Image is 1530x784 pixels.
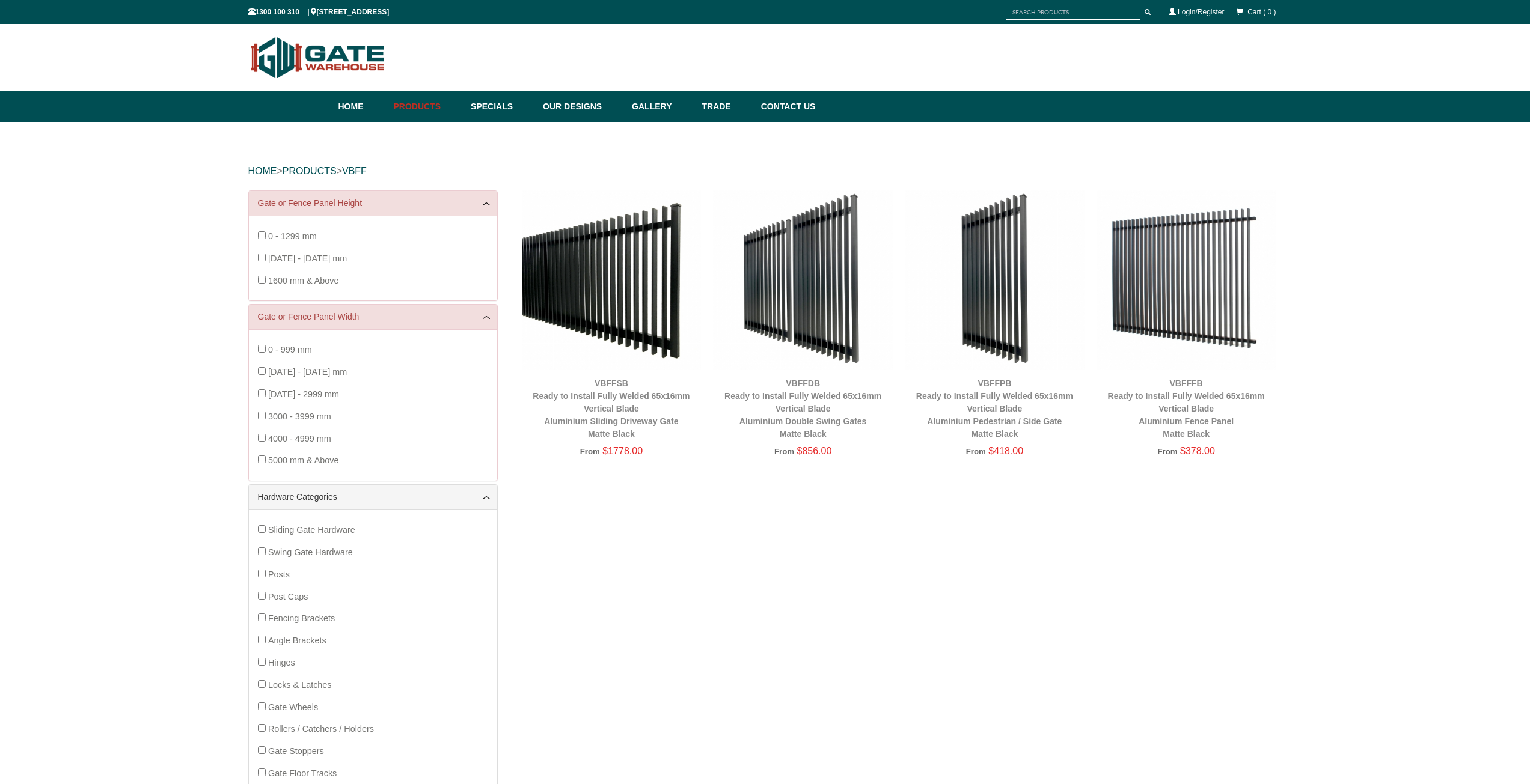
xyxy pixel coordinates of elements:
span: $418.00 [988,446,1023,456]
span: $1778.00 [602,446,643,456]
img: VBFFPB - Ready to Install Fully Welded 65x16mm Vertical Blade - Aluminium Pedestrian / Side Gate ... [905,190,1085,370]
span: Gate Wheels [268,702,318,712]
span: Gate Stoppers [268,746,324,756]
a: Home [338,91,388,122]
span: Sliding Gate Hardware [268,525,355,535]
span: 1600 mm & Above [268,276,339,285]
span: $856.00 [797,446,832,456]
img: VBFFFB - Ready to Install Fully Welded 65x16mm Vertical Blade - Aluminium Fence Panel - Matte Bla... [1097,190,1276,370]
span: Fencing Brackets [268,613,335,623]
a: VBFFSBReady to Install Fully Welded 65x16mm Vertical BladeAluminium Sliding Driveway GateMatte Black [533,378,690,439]
span: From [966,447,986,456]
span: Swing Gate Hardware [268,547,353,557]
img: VBFFSB - Ready to Install Fully Welded 65x16mm Vertical Blade - Aluminium Sliding Driveway Gate -... [522,190,702,370]
span: Gate Floor Tracks [268,768,337,778]
a: Products [388,91,465,122]
span: Hinges [268,658,295,667]
a: PRODUCTS [283,166,337,176]
a: HOME [248,166,277,176]
span: $378.00 [1180,446,1215,456]
a: Contact Us [755,91,816,122]
span: Locks & Latches [268,680,332,690]
span: [DATE] - [DATE] mm [268,367,347,377]
a: Gallery [626,91,696,122]
span: 1300 100 310 | [STREET_ADDRESS] [248,8,390,16]
span: 0 - 999 mm [268,345,312,354]
span: From [774,447,794,456]
a: VBFFFBReady to Install Fully Welded 65x16mm Vertical BladeAluminium Fence PanelMatte Black [1108,378,1265,439]
span: Rollers / Catchers / Holders [268,724,374,734]
a: Our Designs [537,91,626,122]
span: [DATE] - 2999 mm [268,389,339,399]
a: Gate or Fence Panel Height [258,197,488,210]
a: Login/Register [1178,8,1224,16]
span: 5000 mm & Above [268,455,339,465]
img: VBFFDB - Ready to Install Fully Welded 65x16mm Vertical Blade - Aluminium Double Swing Gates - Ma... [713,190,893,370]
a: Trade [696,91,754,122]
a: Gate or Fence Panel Width [258,311,488,323]
span: 4000 - 4999 mm [268,434,331,443]
img: Gate Warehouse [248,30,388,85]
input: SEARCH PRODUCTS [1006,5,1140,20]
span: [DATE] - [DATE] mm [268,254,347,263]
span: Angle Brackets [268,636,326,645]
span: From [580,447,600,456]
span: From [1157,447,1177,456]
div: > > [248,152,1282,190]
a: VBFF [342,166,367,176]
span: 3000 - 3999 mm [268,412,331,421]
span: Post Caps [268,592,308,601]
a: Hardware Categories [258,491,488,503]
a: Specials [465,91,537,122]
span: Cart ( 0 ) [1247,8,1276,16]
span: Posts [268,570,290,579]
a: VBFFPBReady to Install Fully Welded 65x16mm Vertical BladeAluminium Pedestrian / Side GateMatte B... [916,378,1073,439]
span: 0 - 1299 mm [268,231,317,241]
a: VBFFDBReady to Install Fully Welded 65x16mm Vertical BladeAluminium Double Swing GatesMatte Black [724,378,881,439]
